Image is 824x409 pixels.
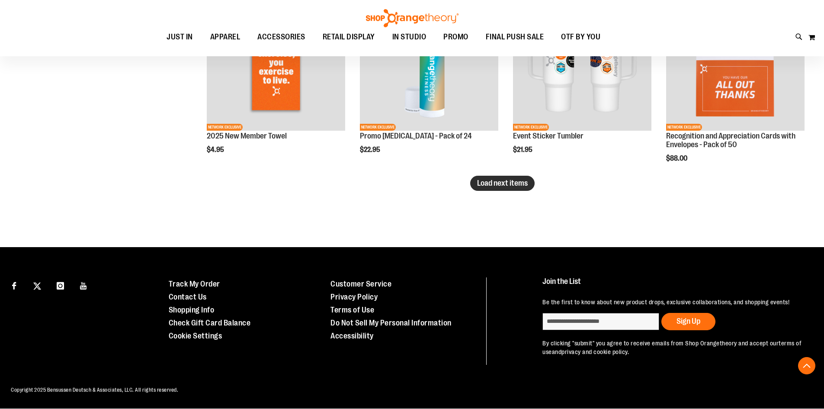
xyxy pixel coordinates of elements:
p: Be the first to know about new product drops, exclusive collaborations, and shopping events! [542,298,804,306]
button: Sign Up [661,313,715,330]
a: Visit our Youtube page [76,277,91,293]
a: Track My Order [169,280,220,288]
span: NETWORK EXCLUSIVE [360,124,396,131]
span: FINAL PUSH SALE [486,27,544,47]
button: Back To Top [798,357,815,374]
a: Recognition and Appreciation Cards with Envelopes - Pack of 50 [666,132,795,149]
span: Copyright 2025 Bensussen Deutsch & Associates, LLC. All rights reserved. [11,387,178,393]
span: $88.00 [666,155,689,162]
a: Customer Service [330,280,391,288]
a: Accessibility [330,332,374,340]
a: OTF BY YOU [552,27,609,47]
a: Event Sticker Tumbler [513,132,584,140]
span: ACCESSORIES [257,27,305,47]
span: $22.95 [360,146,382,154]
a: terms of use [542,340,802,355]
a: Contact Us [169,293,207,301]
a: Shopping Info [169,306,215,314]
a: JUST IN [158,27,202,47]
a: Do Not Sell My Personal Information [330,319,452,327]
span: $21.95 [513,146,534,154]
a: Visit our Facebook page [6,277,22,293]
a: FINAL PUSH SALE [477,27,553,47]
a: Visit our X page [30,277,45,293]
span: NETWORK EXCLUSIVE [513,124,549,131]
span: RETAIL DISPLAY [323,27,375,47]
img: Twitter [33,282,41,290]
span: APPAREL [210,27,240,47]
a: Cookie Settings [169,332,222,340]
span: JUST IN [167,27,193,47]
a: 2025 New Member Towel [207,132,287,140]
span: PROMO [443,27,468,47]
span: NETWORK EXCLUSIVE [666,124,702,131]
span: NETWORK EXCLUSIVE [207,124,243,131]
a: Terms of Use [330,306,374,314]
h4: Join the List [542,277,804,293]
a: Visit our Instagram page [53,277,68,293]
span: Sign Up [677,317,700,325]
a: APPAREL [202,27,249,47]
a: ACCESSORIES [249,27,314,47]
input: enter email [542,313,659,330]
span: $4.95 [207,146,225,154]
span: Load next items [477,179,528,187]
a: RETAIL DISPLAY [314,27,384,47]
a: Promo [MEDICAL_DATA] - Pack of 24 [360,132,472,140]
span: IN STUDIO [392,27,426,47]
a: Privacy Policy [330,293,378,301]
a: Check Gift Card Balance [169,319,251,327]
a: privacy and cookie policy. [561,348,629,355]
button: Load next items [470,176,535,191]
a: IN STUDIO [384,27,435,47]
p: By clicking "submit" you agree to receive emails from Shop Orangetheory and accept our and [542,339,804,356]
span: OTF BY YOU [561,27,600,47]
img: Shop Orangetheory [365,9,460,27]
a: PROMO [435,27,477,47]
